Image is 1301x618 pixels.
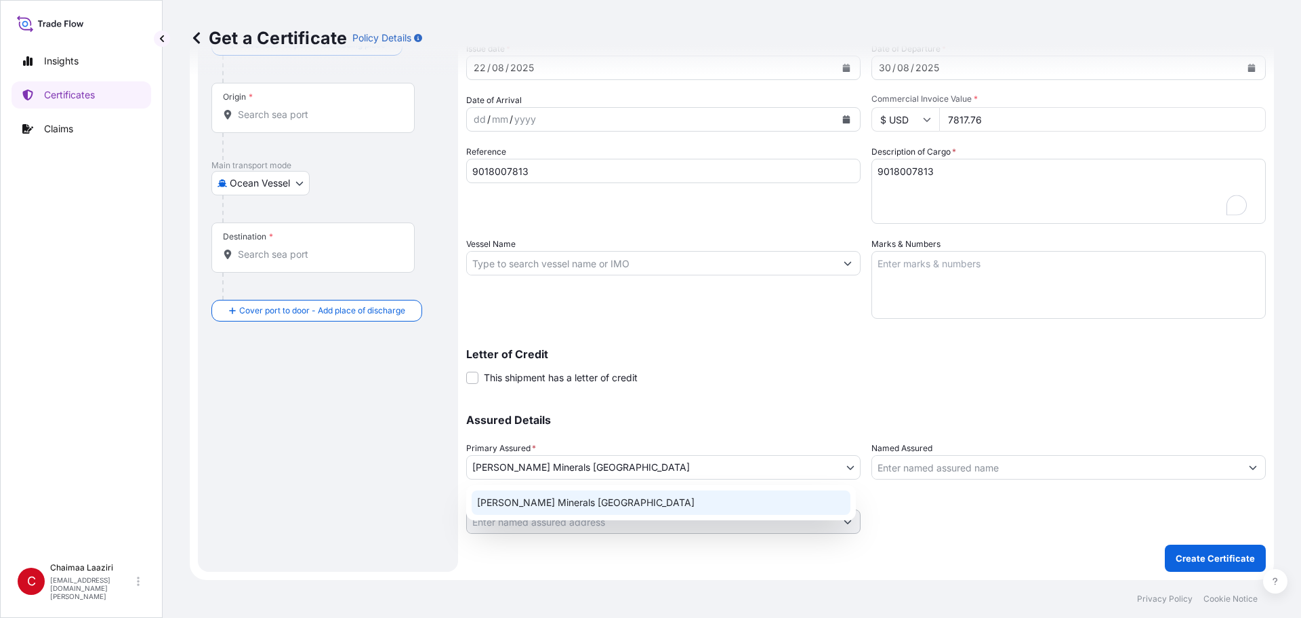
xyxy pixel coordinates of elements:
input: Named Assured Address [467,509,835,534]
label: Reference [466,145,506,159]
span: Primary Assured [466,442,536,455]
button: Show suggestions [835,251,860,275]
input: Origin [238,108,398,121]
button: Show suggestions [1241,455,1265,480]
span: Cover port to door - Add place of discharge [239,304,405,317]
p: Policy Details [352,31,411,45]
a: Insights [12,47,151,75]
button: Show suggestions [835,509,860,534]
label: Description of Cargo [871,145,956,159]
span: This shipment has a letter of credit [484,371,638,385]
input: Assured Name [872,455,1241,480]
a: Claims [12,115,151,142]
label: Named Assured [871,442,932,455]
span: Ocean Vessel [230,176,290,190]
p: [EMAIL_ADDRESS][DOMAIN_NAME][PERSON_NAME] [50,576,134,600]
div: Origin [223,92,253,102]
div: / [487,111,491,128]
button: Create Certificate [1165,545,1266,572]
p: Get a Certificate [190,27,347,49]
button: Calendar [835,109,857,130]
p: Assured Details [466,414,1266,425]
a: Privacy Policy [1137,594,1193,604]
span: [PERSON_NAME] Minerals [GEOGRAPHIC_DATA] [472,461,690,474]
span: C [27,575,36,588]
button: Cover port to door - Add place of discharge [211,300,422,322]
p: Insights [44,54,79,68]
p: Chaimaa Laaziri [50,562,134,573]
span: Commercial Invoice Value [871,94,1266,104]
span: Date of Arrival [466,94,522,107]
button: [PERSON_NAME] Minerals [GEOGRAPHIC_DATA] [466,455,861,480]
a: Cookie Notice [1203,594,1258,604]
input: Enter amount [939,107,1266,132]
textarea: To enrich screen reader interactions, please activate Accessibility in Grammarly extension settings [871,159,1266,224]
label: Vessel Name [466,237,516,251]
p: Main transport mode [211,160,445,171]
input: Destination [238,248,398,261]
p: Letter of Credit [466,349,1266,360]
a: Certificates [12,81,151,109]
div: year, [513,111,537,128]
button: Select transport [211,171,310,195]
label: Marks & Numbers [871,237,941,251]
p: Claims [44,122,73,136]
div: day, [472,111,487,128]
input: Enter booking reference [466,159,861,183]
p: Create Certificate [1176,552,1255,565]
div: / [510,111,513,128]
div: Destination [223,231,273,242]
div: [PERSON_NAME] Minerals [GEOGRAPHIC_DATA] [472,490,850,515]
p: Certificates [44,88,95,102]
input: Type to search vessel name or IMO [467,251,835,275]
div: month, [491,111,510,128]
